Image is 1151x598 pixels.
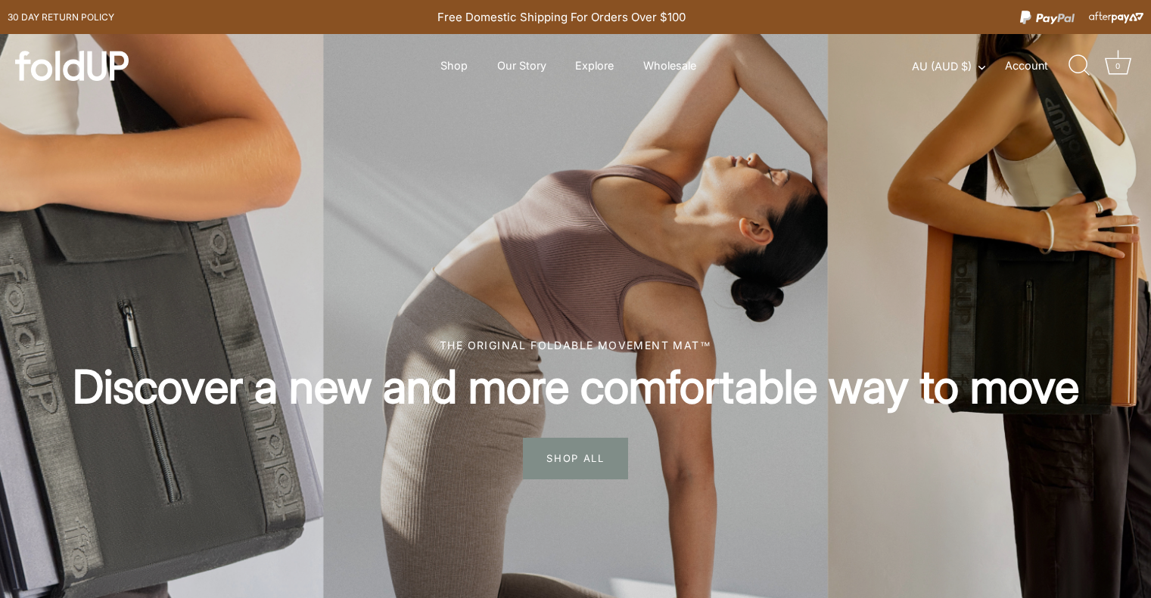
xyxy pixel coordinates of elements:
[1110,58,1125,73] div: 0
[68,337,1083,353] div: The original foldable movement mat™
[68,358,1083,415] h2: Discover a new and more comfortable way to move
[428,51,481,80] a: Shop
[1062,49,1096,82] a: Search
[523,438,628,479] span: SHOP ALL
[1005,57,1075,75] a: Account
[562,51,627,80] a: Explore
[630,51,709,80] a: Wholesale
[403,51,733,80] div: Primary navigation
[15,51,129,81] img: foldUP
[15,51,240,81] a: foldUP
[1101,49,1134,82] a: Cart
[484,51,559,80] a: Our Story
[8,8,114,26] a: 30 day Return policy
[912,60,1002,73] button: AU (AUD $)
